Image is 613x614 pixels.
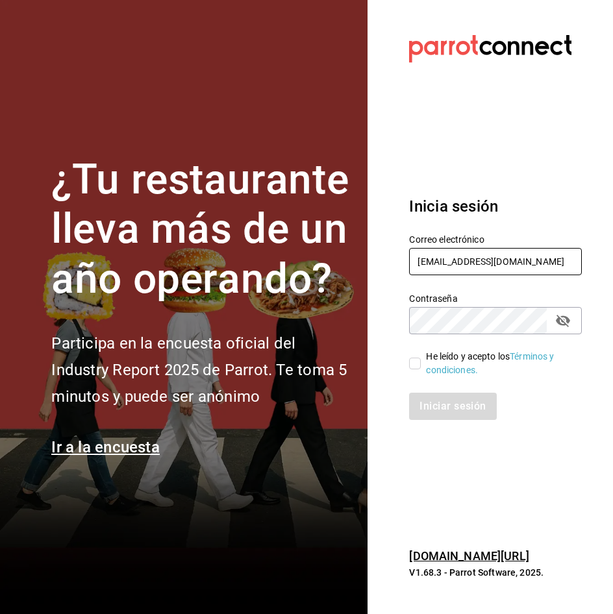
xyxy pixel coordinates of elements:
p: V1.68.3 - Parrot Software, 2025. [409,566,582,579]
input: Ingresa tu correo electrónico [409,248,582,275]
label: Correo electrónico [409,234,582,243]
a: Ir a la encuesta [51,438,160,456]
a: [DOMAIN_NAME][URL] [409,549,529,563]
a: Términos y condiciones. [426,351,554,375]
h2: Participa en la encuesta oficial del Industry Report 2025 de Parrot. Te toma 5 minutos y puede se... [51,330,352,410]
div: He leído y acepto los [426,350,571,377]
h1: ¿Tu restaurante lleva más de un año operando? [51,155,352,304]
h3: Inicia sesión [409,195,582,218]
label: Contraseña [409,293,582,302]
button: passwordField [552,310,574,332]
